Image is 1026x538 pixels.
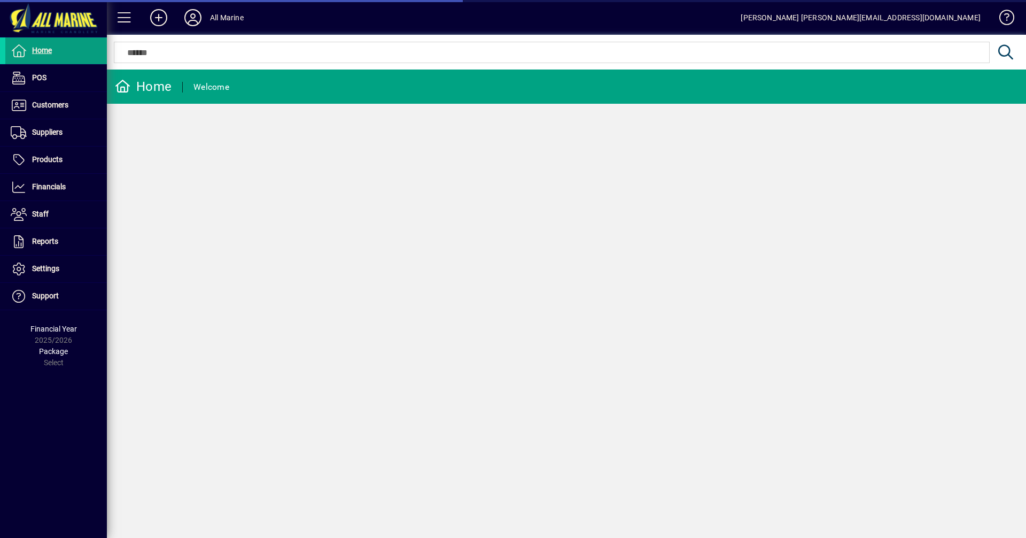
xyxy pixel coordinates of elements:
[5,119,107,146] a: Suppliers
[30,325,77,333] span: Financial Year
[5,92,107,119] a: Customers
[32,155,63,164] span: Products
[176,8,210,27] button: Profile
[741,9,981,26] div: [PERSON_NAME] [PERSON_NAME][EMAIL_ADDRESS][DOMAIN_NAME]
[5,65,107,91] a: POS
[193,79,229,96] div: Welcome
[32,182,66,191] span: Financials
[32,73,46,82] span: POS
[32,46,52,55] span: Home
[32,210,49,218] span: Staff
[210,9,244,26] div: All Marine
[115,78,172,95] div: Home
[32,128,63,136] span: Suppliers
[5,174,107,201] a: Financials
[5,147,107,173] a: Products
[32,291,59,300] span: Support
[991,2,1013,37] a: Knowledge Base
[5,228,107,255] a: Reports
[142,8,176,27] button: Add
[32,101,68,109] span: Customers
[32,237,58,245] span: Reports
[5,201,107,228] a: Staff
[32,264,59,273] span: Settings
[39,347,68,356] span: Package
[5,256,107,282] a: Settings
[5,283,107,310] a: Support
